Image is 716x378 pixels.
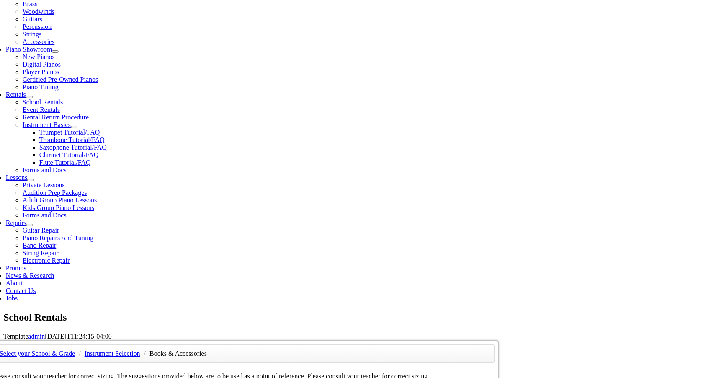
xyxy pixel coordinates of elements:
span: / [77,350,82,357]
a: admin [28,333,45,340]
a: Percussion [23,23,52,30]
a: Strings [23,31,41,38]
a: School Rentals [23,98,63,106]
a: Jobs [6,295,18,302]
a: Adult Group Piano Lessons [23,197,97,204]
a: Guitar Repair [23,227,59,234]
a: Rentals [6,91,26,98]
a: Instrument Selection [85,350,140,357]
a: Instrument Basics [23,121,71,128]
a: String Repair [23,249,59,256]
a: Player Pianos [23,68,59,75]
a: Kids Group Piano Lessons [23,204,94,211]
a: Woodwinds [23,8,54,15]
span: / [142,350,148,357]
a: Electronic Repair [23,257,70,264]
span: Template [3,333,28,340]
a: Piano Showroom [6,46,52,53]
a: Rental Return Procedure [23,114,89,121]
a: Digital Pianos [23,61,61,68]
button: Open submenu of Piano Showroom [52,50,59,53]
a: Repairs [6,219,26,226]
a: Trumpet Tutorial/FAQ [39,129,100,136]
a: Event Rentals [23,106,60,113]
button: Open submenu of Rentals [26,96,33,98]
a: Certified Pre-Owned Pianos [23,76,98,83]
li: Books & Accessories [149,348,207,360]
a: Promos [6,264,26,272]
a: Clarinet Tutorial/FAQ [39,151,99,158]
a: Private Lessons [23,181,65,189]
span: [DATE]T11:24:15-04:00 [45,333,111,340]
a: Contact Us [6,287,36,294]
button: Open submenu of Instrument Basics [71,126,77,128]
a: Band Repair [23,242,56,249]
a: Piano Repairs And Tuning [23,234,93,241]
a: Audition Prep Packages [23,189,87,196]
a: Lessons [6,174,28,181]
button: Open submenu of Repairs [26,224,33,226]
a: Guitars [23,16,42,23]
button: Open submenu of Lessons [27,179,34,181]
a: Trombone Tutorial/FAQ [39,136,105,143]
a: Forms and Docs [23,212,67,219]
a: About [6,280,23,287]
a: Forms and Docs [23,166,67,173]
a: New Pianos [23,53,55,60]
a: Accessories [23,38,54,45]
a: Brass [23,0,38,8]
a: Saxophone Tutorial/FAQ [39,144,107,151]
a: Flute Tutorial/FAQ [39,159,91,166]
a: Piano Tuning [23,83,59,91]
a: News & Research [6,272,54,279]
